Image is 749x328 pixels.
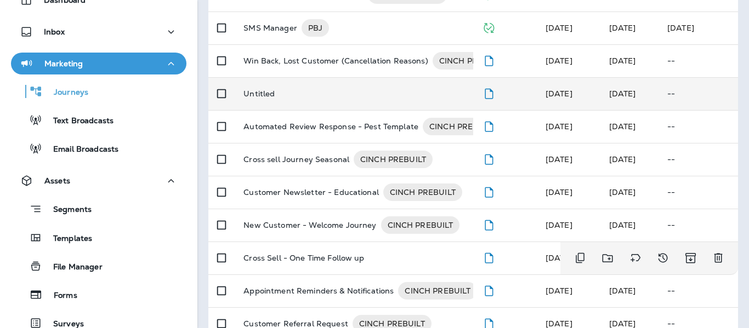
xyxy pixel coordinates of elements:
span: CINCH PREBUILT [398,285,477,296]
p: File Manager [42,262,103,273]
div: CINCH PREBUILT [398,282,477,300]
span: Draft [482,55,496,65]
button: Add tags [625,247,646,269]
div: CINCH PREBUILT [381,216,460,234]
span: Frank Carreno [546,122,572,131]
p: Segments [42,205,92,216]
p: Forms [43,291,77,301]
button: Assets [11,170,186,192]
p: -- [667,122,729,131]
span: Draft [482,153,496,163]
div: CINCH PREBUILT [354,151,433,168]
button: Move to folder [597,247,619,269]
p: -- [667,286,729,295]
p: Automated Review Response - Pest Template [243,118,418,135]
p: Journeys [43,88,88,98]
button: Text Broadcasts [11,108,186,131]
span: Frank Carreno [609,187,636,197]
button: Duplicate [569,247,591,269]
button: Inbox [11,21,186,43]
div: CINCH PREBUILT [423,118,502,135]
span: Published [482,22,496,32]
span: Frank Carreno [609,23,636,33]
span: Frank Carreno [546,56,572,66]
p: Text Broadcasts [42,116,114,126]
p: Marketing [44,59,83,68]
p: Cross sell Journey Seasonal [243,151,349,168]
span: Draft [482,252,496,262]
span: Frank Carreno [546,253,572,263]
button: File Manager [11,255,186,278]
span: Draft [482,219,496,229]
p: Appointment Reminders & Notifications [243,282,394,300]
span: Draft [482,186,496,196]
button: Segments [11,197,186,221]
span: CINCH PREBUILT [381,220,460,231]
p: -- [667,56,729,65]
span: CINCH PREBUILT [383,187,462,198]
button: Email Broadcasts [11,137,186,160]
span: Draft [482,88,496,97]
p: -- [667,188,729,197]
p: Email Broadcasts [42,145,118,155]
span: PBJ [302,22,329,33]
span: Frank Carreno [546,286,572,296]
span: Frank Carreno [609,89,636,99]
p: -- [667,89,729,98]
button: Delete [707,247,729,269]
span: CINCH PREBUILT [433,55,512,66]
p: Inbox [44,27,65,36]
span: Frank Carreno [609,286,636,296]
p: SMS Manager [243,19,297,37]
div: CINCH PREBUILT [383,183,462,201]
span: Frank Carreno [609,56,636,66]
p: -- [667,319,729,328]
span: Frank Carreno [609,122,636,131]
div: CINCH PREBUILT [433,52,512,70]
span: Draft [482,318,496,327]
span: Frank Carreno [609,220,636,230]
p: -- [667,221,729,229]
span: Frank Carreno [546,23,572,33]
span: Frank Carreno [546,89,572,99]
span: Draft [482,120,496,130]
span: Frank Carreno [546,187,572,197]
p: New Customer - Welcome Journey [243,216,376,234]
button: Forms [11,283,186,306]
p: -- [667,155,729,164]
p: Assets [44,176,70,185]
button: Archive [679,247,702,269]
span: Frank Carreno [546,154,572,164]
span: Frank Carreno [609,154,636,164]
p: Win Back, Lost Customer (Cancellation Reasons) [243,52,428,70]
p: Customer Newsletter - Educational [243,183,379,201]
span: CINCH PREBUILT [354,154,433,165]
p: Templates [42,234,92,244]
p: Untitled [243,89,275,98]
button: Templates [11,226,186,249]
span: CINCH PREBUILT [423,121,502,132]
span: Frank Carreno [546,220,572,230]
span: Draft [482,285,496,295]
button: Journeys [11,80,186,103]
button: View Changelog [652,247,674,269]
td: [DATE] [659,11,738,44]
div: PBJ [302,19,329,37]
button: Marketing [11,53,186,74]
p: Cross Sell - One Time Follow up [243,254,364,262]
